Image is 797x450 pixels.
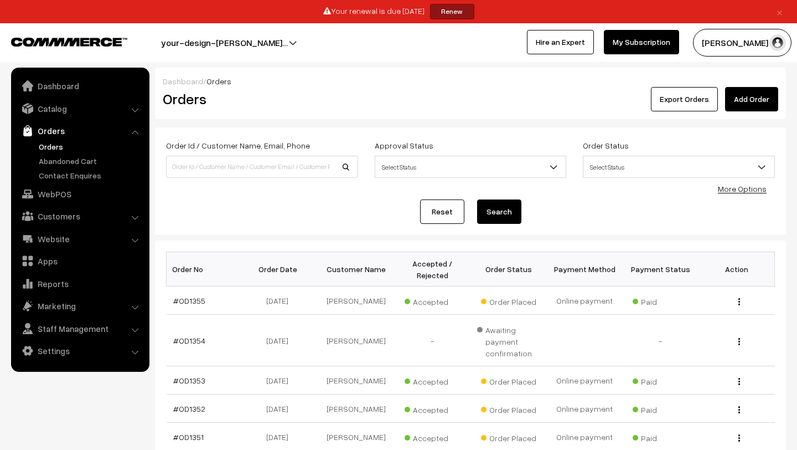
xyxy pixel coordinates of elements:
[242,395,318,423] td: [DATE]
[769,34,786,51] img: user
[481,401,536,416] span: Order Placed
[11,34,108,48] a: COMMMERCE
[481,429,536,444] span: Order Placed
[604,30,679,54] a: My Subscription
[36,155,146,167] a: Abandoned Cart
[14,184,146,204] a: WebPOS
[738,378,740,385] img: Menu
[318,252,394,287] th: Customer Name
[14,319,146,339] a: Staff Management
[4,4,793,19] div: Your renewal is due [DATE]
[546,252,622,287] th: Payment Method
[122,29,327,57] button: your-design-[PERSON_NAME]…
[14,251,146,271] a: Apps
[546,287,622,315] td: Online payment
[477,200,521,224] button: Search
[405,373,460,387] span: Accepted
[481,293,536,308] span: Order Placed
[583,140,629,151] label: Order Status
[738,406,740,413] img: Menu
[633,293,688,308] span: Paid
[242,252,318,287] th: Order Date
[375,140,433,151] label: Approval Status
[14,274,146,294] a: Reports
[318,287,394,315] td: [PERSON_NAME]
[405,293,460,308] span: Accepted
[318,315,394,366] td: [PERSON_NAME]
[14,341,146,361] a: Settings
[651,87,718,111] button: Export Orders
[405,401,460,416] span: Accepted
[173,376,205,385] a: #OD1353
[173,296,205,305] a: #OD1355
[725,87,778,111] a: Add Order
[430,4,474,19] a: Renew
[167,252,242,287] th: Order No
[375,156,567,178] span: Select Status
[633,429,688,444] span: Paid
[470,252,546,287] th: Order Status
[163,76,203,86] a: Dashboard
[698,252,774,287] th: Action
[163,75,778,87] div: /
[14,99,146,119] a: Catalog
[36,141,146,152] a: Orders
[477,321,540,359] span: Awaiting payment confirmation
[206,76,231,86] span: Orders
[546,395,622,423] td: Online payment
[318,366,394,395] td: [PERSON_NAME]
[623,252,698,287] th: Payment Status
[36,170,146,181] a: Contact Enquires
[14,206,146,226] a: Customers
[375,157,566,177] span: Select Status
[173,336,205,345] a: #OD1354
[14,76,146,96] a: Dashboard
[173,432,204,442] a: #OD1351
[11,38,127,46] img: COMMMERCE
[481,373,536,387] span: Order Placed
[738,298,740,305] img: Menu
[738,338,740,345] img: Menu
[242,315,318,366] td: [DATE]
[583,157,774,177] span: Select Status
[693,29,791,57] button: [PERSON_NAME] N.P
[527,30,594,54] a: Hire an Expert
[623,315,698,366] td: -
[395,315,470,366] td: -
[395,252,470,287] th: Accepted / Rejected
[14,229,146,249] a: Website
[405,429,460,444] span: Accepted
[718,184,767,193] a: More Options
[173,404,205,413] a: #OD1352
[318,395,394,423] td: [PERSON_NAME]
[633,401,688,416] span: Paid
[14,121,146,141] a: Orders
[420,200,464,224] a: Reset
[166,156,358,178] input: Order Id / Customer Name / Customer Email / Customer Phone
[163,90,357,108] h2: Orders
[242,366,318,395] td: [DATE]
[242,287,318,315] td: [DATE]
[166,140,310,151] label: Order Id / Customer Name, Email, Phone
[738,434,740,442] img: Menu
[633,373,688,387] span: Paid
[546,366,622,395] td: Online payment
[583,156,775,178] span: Select Status
[772,5,787,18] a: ×
[14,296,146,316] a: Marketing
